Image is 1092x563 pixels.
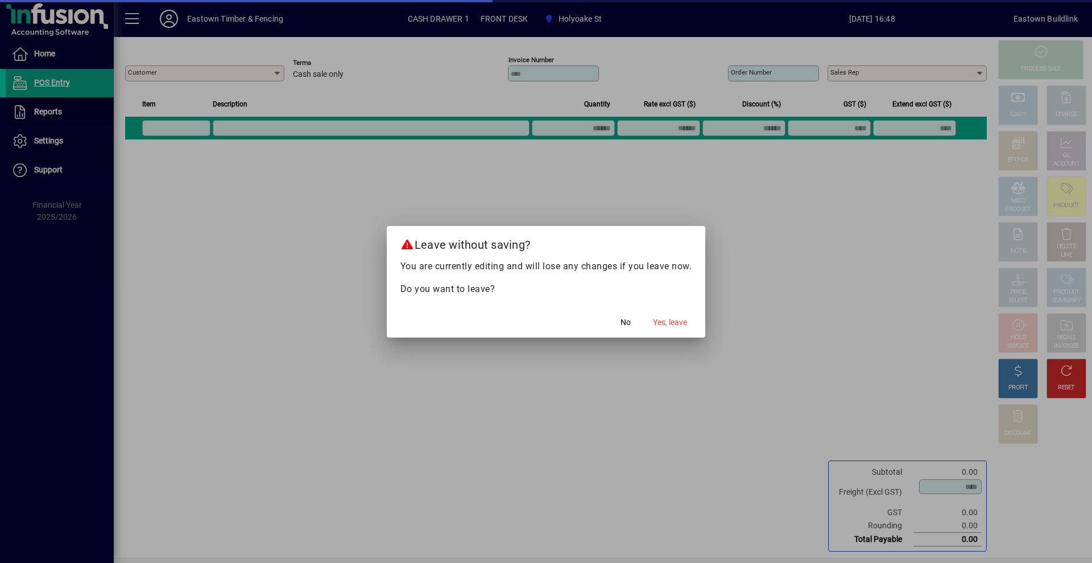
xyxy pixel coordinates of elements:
span: No [621,317,631,328]
p: Do you want to leave? [400,282,692,296]
button: No [607,313,644,333]
button: Yes, leave [648,313,692,333]
p: You are currently editing and will lose any changes if you leave now. [400,260,692,273]
h2: Leave without saving? [387,226,706,259]
span: Yes, leave [653,317,687,328]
